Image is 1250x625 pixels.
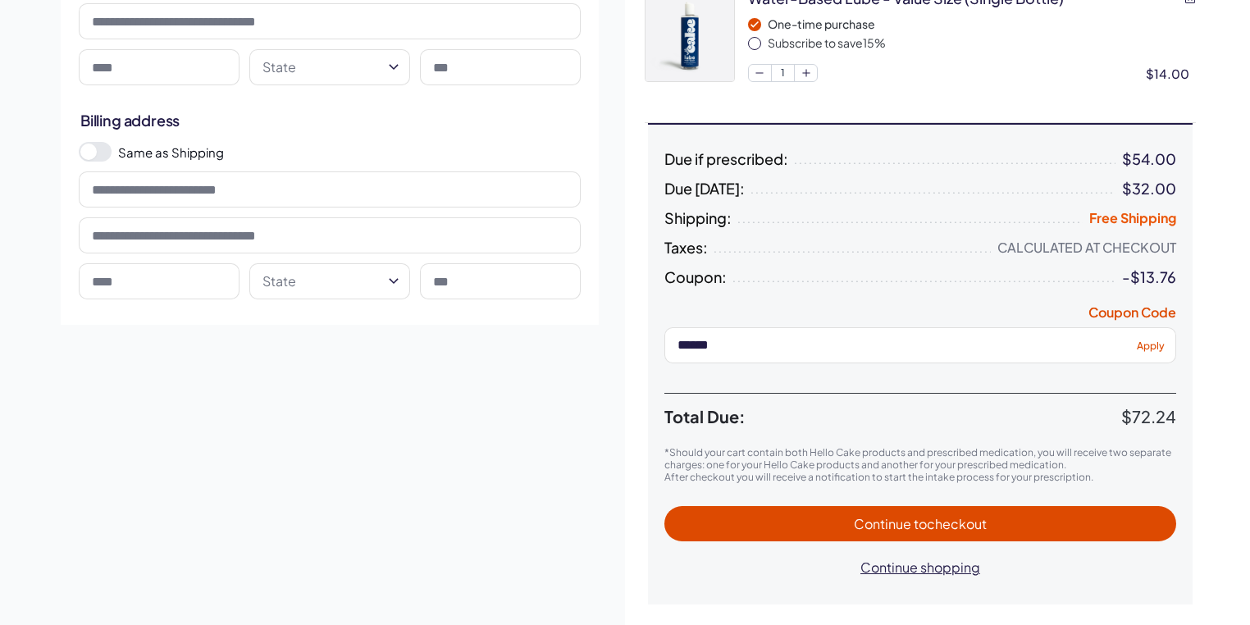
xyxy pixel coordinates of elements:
div: $54.00 [1122,151,1176,167]
p: *Should your cart contain both Hello Cake products and prescribed medication, you will receive tw... [664,446,1176,471]
span: Taxes: [664,240,708,256]
span: Shipping: [664,210,732,226]
button: Continue tocheckout [664,506,1176,541]
span: Free Shipping [1089,209,1176,226]
h2: Billing address [80,110,579,130]
div: One-time purchase [768,16,1196,33]
span: Due if prescribed: [664,151,788,167]
span: Continue [854,515,987,532]
button: Coupon Code [1088,303,1176,326]
span: Apply [1137,339,1165,351]
span: Total Due: [664,407,1121,427]
span: to checkout [914,515,987,532]
div: $32.00 [1122,180,1176,197]
span: 1 [772,65,795,81]
label: Same as Shipping [118,144,581,161]
div: Calculated at Checkout [997,240,1176,256]
span: After checkout you will receive a notification to start the intake process for your prescription. [664,471,1093,483]
button: Apply [1130,335,1171,355]
div: $14.00 [1146,65,1196,82]
div: Subscribe to save 15 % [768,35,1196,52]
span: Due [DATE]: [664,180,745,197]
div: -$13.76 [1122,269,1176,285]
span: Continue shopping [860,559,980,576]
button: Continue shopping [844,550,997,585]
span: $72.24 [1121,406,1176,427]
span: Coupon: [664,269,727,285]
